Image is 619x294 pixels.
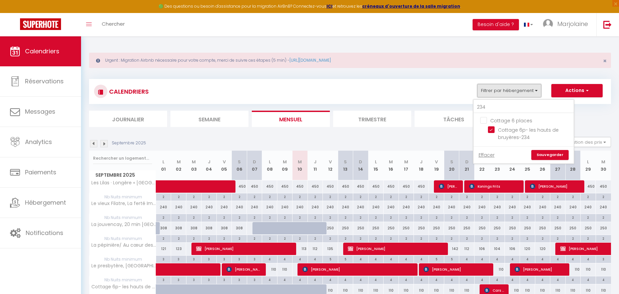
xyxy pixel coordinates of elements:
div: 2 [505,214,520,220]
abbr: V [329,159,332,165]
div: 2 [444,235,459,241]
div: 142 [444,243,459,255]
span: Nb Nuits minimum [89,256,156,263]
div: 250 [444,222,459,234]
span: × [603,57,607,65]
th: 19 [429,151,444,180]
div: 2 [535,193,550,200]
abbr: S [238,159,241,165]
abbr: M [404,159,408,165]
th: 14 [353,151,368,180]
abbr: S [344,159,347,165]
div: 240 [262,201,277,213]
div: 2 [399,235,414,241]
div: 240 [505,201,520,213]
div: 240 [186,201,201,213]
div: 250 [581,222,596,234]
div: 250 [429,222,444,234]
span: [PERSON_NAME] [348,242,443,255]
div: 240 [292,201,307,213]
th: 15 [368,151,383,180]
div: 2 [475,214,489,220]
abbr: V [435,159,438,165]
div: 2 [369,214,383,220]
abbr: L [269,159,271,165]
th: 25 [520,151,535,180]
div: 2 [171,214,186,220]
input: Rechercher un logement... [93,152,152,164]
div: 450 [307,180,323,193]
abbr: D [465,159,469,165]
div: 2 [201,193,216,200]
div: 3 [156,256,171,262]
span: La jouvencay, 20 min [GEOGRAPHIC_DATA], [GEOGRAPHIC_DATA], [GEOGRAPHIC_DATA] [90,222,157,227]
div: 2 [292,214,307,220]
abbr: L [481,159,483,165]
th: 16 [384,151,399,180]
th: 03 [186,151,201,180]
div: 250 [353,222,368,234]
div: 450 [338,180,353,193]
div: 240 [565,201,580,213]
div: 2 [323,193,338,200]
div: 250 [459,222,474,234]
span: Nb Nuits minimum [89,214,156,221]
div: 2 [596,235,611,241]
div: 240 [247,201,262,213]
img: Super Booking [20,18,61,30]
div: 250 [474,222,489,234]
div: 2 [353,193,368,200]
button: Besoin d'aide ? [473,19,519,30]
div: 2 [596,193,611,200]
div: 2 [308,193,323,200]
abbr: D [359,159,362,165]
span: La pépinière/ Au cœur des châteaux et [GEOGRAPHIC_DATA] [90,243,157,248]
div: 2 [581,214,595,220]
th: 11 [307,151,323,180]
th: 29 [581,151,596,180]
div: 250 [414,222,429,234]
li: Tâches [415,111,493,127]
div: 308 [232,222,247,234]
div: 2 [384,214,398,220]
div: 2 [277,235,292,241]
div: 240 [353,201,368,213]
div: 240 [232,201,247,213]
div: 240 [368,201,383,213]
abbr: M [510,159,514,165]
div: 250 [399,222,414,234]
div: Urgent : Migration Airbnb nécessaire pour votre compte, merci de suivre ces étapes (5 min) - [89,53,611,68]
div: 2 [338,235,353,241]
abbr: M [192,159,196,165]
div: 2 [459,193,474,200]
strong: créneaux d'ouverture de la salle migration [362,3,460,9]
div: 2 [323,235,338,241]
abbr: J [526,159,529,165]
div: 2 [384,235,398,241]
div: 2 [550,193,565,200]
div: 308 [186,222,201,234]
div: 2 [490,214,504,220]
div: 2 [292,193,307,200]
div: 121 [156,243,171,255]
div: 240 [459,201,474,213]
span: [PERSON_NAME] [439,180,459,193]
div: 2 [414,214,429,220]
div: 450 [399,180,414,193]
button: Actions [551,84,603,97]
a: Chercher [97,13,130,36]
div: 2 [475,235,489,241]
div: 2 [156,235,171,241]
div: 123 [171,243,186,255]
div: 2 [581,193,595,200]
div: 240 [474,201,489,213]
p: Septembre 2025 [112,140,146,146]
div: 4 [262,256,277,262]
th: 27 [550,151,565,180]
span: Septembre 2025 [89,170,156,180]
th: 02 [171,151,186,180]
abbr: V [223,159,226,165]
div: 240 [444,201,459,213]
th: 17 [399,151,414,180]
div: 2 [520,214,535,220]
